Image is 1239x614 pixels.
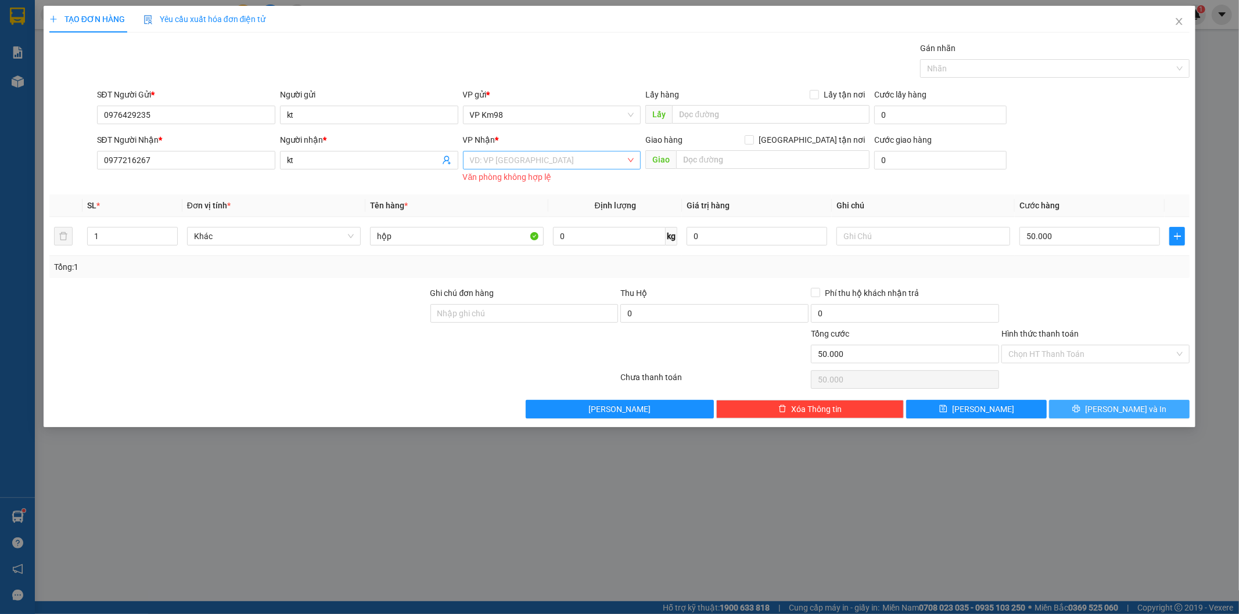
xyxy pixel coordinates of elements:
span: Lấy tận nơi [819,88,870,101]
div: Tổng: 1 [54,261,478,273]
span: user-add [442,156,451,165]
span: SL [87,201,96,210]
img: icon [143,15,153,24]
span: plus [1170,232,1184,241]
label: Cước lấy hàng [874,90,926,99]
span: save [939,404,947,414]
button: plus [1169,227,1185,245]
span: printer [1072,404,1080,414]
input: Ghi Chú [836,227,1010,245]
div: Người nhận [280,133,458,146]
span: Phí thu hộ khách nhận trả [820,287,924,299]
input: Ghi chú đơn hàng [430,304,619,323]
label: Cước giao hàng [874,135,932,145]
span: Lấy hàng [645,90,679,99]
button: save[PERSON_NAME] [906,400,1047,418]
span: [PERSON_NAME] [952,403,1014,416]
span: VP Nhận [463,135,495,145]
span: Giao hàng [645,135,683,145]
span: delete [778,404,787,414]
div: Văn phòng không hợp lệ [463,171,641,184]
button: [PERSON_NAME] [526,400,714,418]
span: Yêu cầu xuất hóa đơn điện tử [143,15,266,24]
input: Cước giao hàng [874,151,1007,169]
div: SĐT Người Nhận [97,133,275,146]
div: SĐT Người Gửi [97,88,275,101]
div: Chưa thanh toán [620,371,810,391]
span: Tên hàng [370,201,408,210]
button: printer[PERSON_NAME] và In [1049,400,1190,418]
input: Cước lấy hàng [874,106,1007,124]
label: Gán nhãn [920,44,956,53]
span: VP Km98 [470,106,634,124]
button: delete [54,227,73,245]
span: Cước hàng [1019,201,1060,210]
span: [PERSON_NAME] và In [1085,403,1166,416]
div: Người gửi [280,88,458,101]
label: Ghi chú đơn hàng [430,288,494,298]
span: [PERSON_NAME] [588,403,651,416]
span: Định lượng [595,201,636,210]
span: Đơn vị tính [187,201,231,210]
span: Lấy [645,105,672,124]
div: VP gửi [463,88,641,101]
input: Dọc đường [672,105,870,124]
span: Giá trị hàng [687,201,730,210]
span: close [1175,17,1184,26]
input: 0 [687,227,827,245]
span: TẠO ĐƠN HÀNG [49,15,125,24]
label: Hình thức thanh toán [1001,329,1079,338]
button: Close [1163,6,1195,38]
span: plus [49,15,58,23]
span: Xóa Thông tin [791,403,842,416]
input: Dọc đường [676,150,870,169]
th: Ghi chú [832,194,1015,217]
span: kg [666,227,677,245]
input: VD: Bàn, Ghế [370,227,544,245]
span: [GEOGRAPHIC_DATA] tận nơi [754,133,870,146]
span: Khác [194,227,354,245]
button: deleteXóa Thông tin [716,400,904,418]
span: Tổng cước [811,329,849,338]
span: Thu Hộ [620,288,647,298]
span: Giao [645,150,676,169]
